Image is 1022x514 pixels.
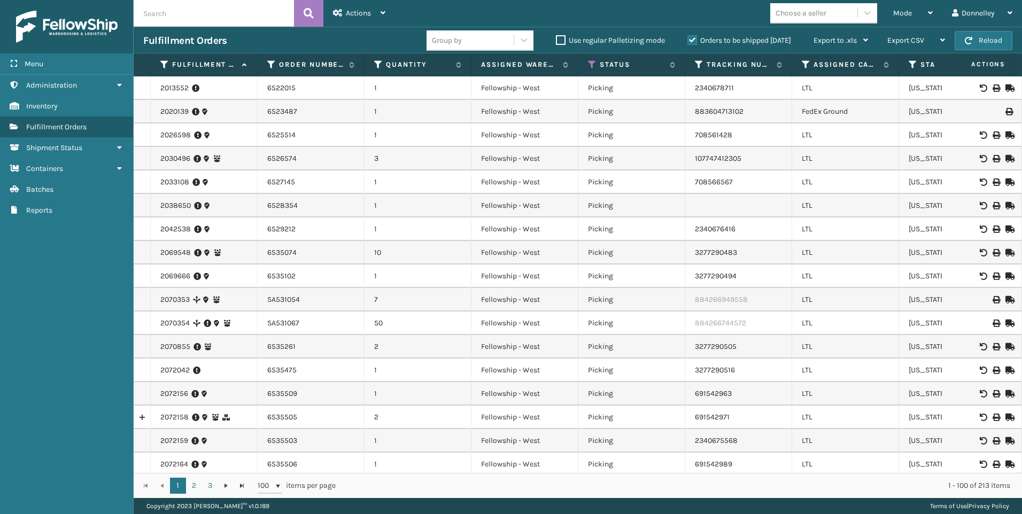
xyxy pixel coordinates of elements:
a: 2072164 [160,459,188,470]
a: 2072156 [160,388,188,399]
i: Mark as Shipped [1005,437,1012,445]
i: Void BOL [980,414,986,421]
div: | [930,498,1009,514]
h3: Fulfillment Orders [143,34,227,47]
label: Tracking Number [707,60,771,69]
label: Fulfillment Order Id [172,60,237,69]
td: Fellowship - West [471,359,578,382]
td: 2340676416 [685,217,792,241]
i: Print BOL [993,84,999,92]
td: Picking [578,288,685,311]
i: Print BOL [993,390,999,398]
span: Actions [938,56,1012,73]
i: Mark as Shipped [1005,202,1012,209]
a: 2038650 [160,200,191,211]
td: 6529212 [258,217,365,241]
td: LTL [792,359,899,382]
img: logo [16,11,118,43]
a: 2072159 [160,435,188,446]
i: Print BOL [993,367,999,374]
td: Picking [578,429,685,453]
td: 6535102 [258,264,365,288]
td: Fellowship - West [471,123,578,147]
td: 6527145 [258,170,365,194]
i: Void BOL [980,343,986,351]
a: 2020139 [160,106,189,117]
td: [US_STATE] [899,147,1006,170]
a: 2072042 [160,365,190,376]
p: Copyright 2023 [PERSON_NAME]™ v 1.0.189 [146,498,269,514]
span: Go to the last page [238,481,246,490]
i: Print BOL [993,461,999,468]
td: 1 [365,382,471,406]
span: Mode [893,9,912,18]
a: Go to the last page [234,478,250,494]
i: Print BOL [993,202,999,209]
td: Picking [578,335,685,359]
i: Mark as Shipped [1005,296,1012,303]
td: 2 [365,335,471,359]
td: LTL [792,406,899,429]
td: FedEx Ground [792,100,899,123]
i: Print BOL [993,155,999,162]
div: 1 - 100 of 213 items [351,480,1010,491]
i: Mark as Shipped [1005,272,1012,280]
td: 884266744572 [685,311,792,335]
td: Picking [578,406,685,429]
td: 3277290505 [685,335,792,359]
td: [US_STATE] [899,241,1006,264]
i: Mark as Shipped [1005,414,1012,421]
label: Assigned Warehouse [481,60,558,69]
label: Quantity [386,60,451,69]
td: [US_STATE] [899,382,1006,406]
i: Mark as Shipped [1005,225,1012,233]
i: Void BOL [980,461,986,468]
button: Reload [955,31,1012,50]
i: Print BOL [993,178,999,186]
td: Picking [578,170,685,194]
td: [US_STATE] [899,170,1006,194]
a: 2042538 [160,224,191,235]
td: 2 [365,406,471,429]
td: Fellowship - West [471,382,578,406]
td: Picking [578,359,685,382]
td: Fellowship - West [471,406,578,429]
span: Export CSV [887,36,924,45]
td: [US_STATE] [899,288,1006,311]
td: Fellowship - West [471,217,578,241]
i: Mark as Shipped [1005,390,1012,398]
td: Picking [578,453,685,476]
td: 1 [365,76,471,100]
td: 50 [365,311,471,335]
td: 3277290483 [685,241,792,264]
td: 1 [365,100,471,123]
td: [US_STATE] [899,76,1006,100]
td: 691542971 [685,406,792,429]
td: [US_STATE] [899,453,1006,476]
td: 6522015 [258,76,365,100]
td: Picking [578,217,685,241]
td: LTL [792,241,899,264]
span: Go to the next page [222,481,230,490]
td: 1 [365,264,471,288]
div: Choose a seller [776,7,826,19]
i: Void BOL [980,84,986,92]
a: Privacy Policy [969,502,1009,510]
i: Mark as Shipped [1005,367,1012,374]
td: 107747412305 [685,147,792,170]
td: LTL [792,429,899,453]
td: Fellowship - West [471,429,578,453]
td: 6535261 [258,335,365,359]
td: [US_STATE] [899,311,1006,335]
td: Picking [578,241,685,264]
i: Mark as Shipped [1005,84,1012,92]
i: Void BOL [980,272,986,280]
a: 2070353 [160,294,190,305]
i: Print Label [1005,108,1012,115]
td: Picking [578,147,685,170]
td: LTL [792,264,899,288]
td: 3277290516 [685,359,792,382]
td: LTL [792,288,899,311]
td: Picking [578,194,685,217]
span: Shipment Status [26,143,82,152]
